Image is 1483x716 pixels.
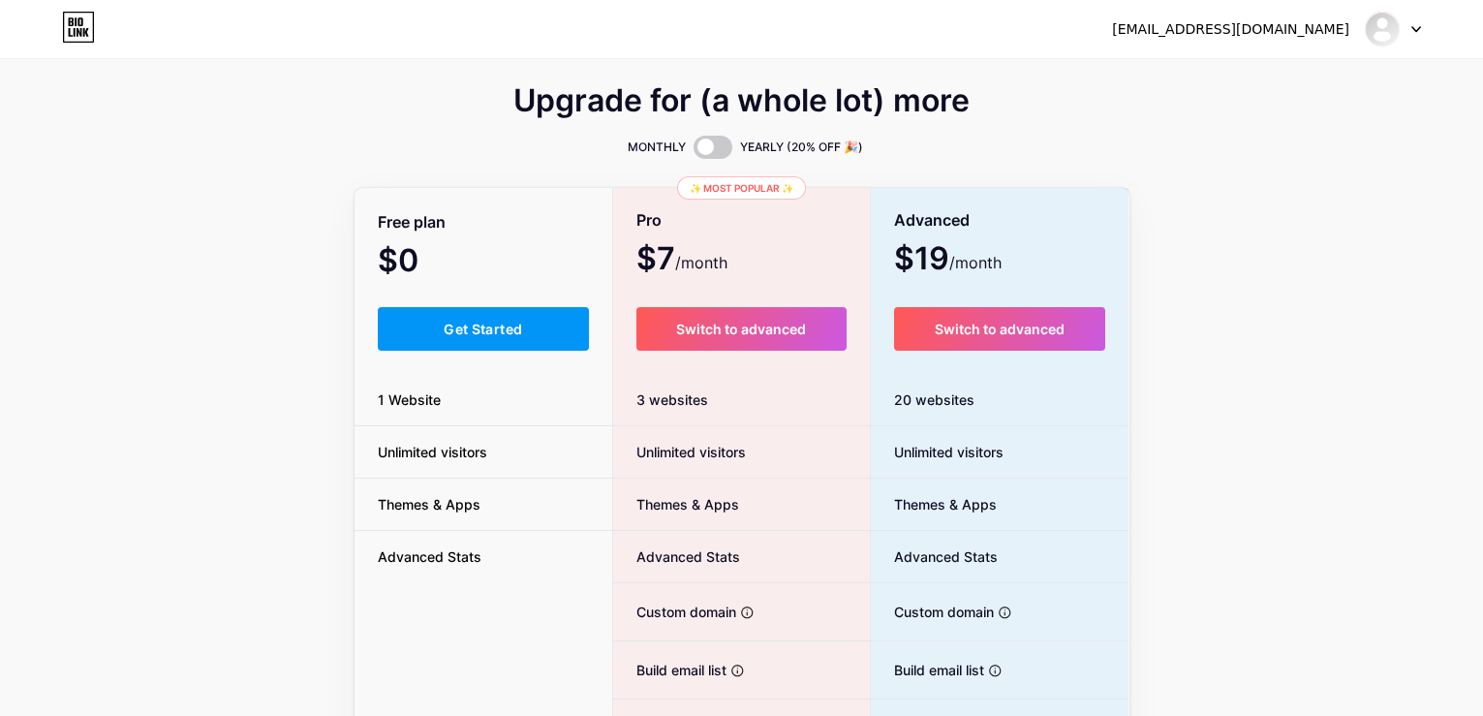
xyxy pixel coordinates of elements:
span: Switch to advanced [676,321,806,337]
span: Free plan [378,205,446,239]
span: Unlimited visitors [613,442,746,462]
span: Build email list [613,660,726,680]
span: Advanced Stats [613,546,740,567]
span: Pro [636,203,662,237]
span: Switch to advanced [935,321,1065,337]
span: Advanced Stats [871,546,998,567]
span: Themes & Apps [613,494,739,514]
button: Switch to advanced [636,307,847,351]
span: Custom domain [871,602,994,622]
span: Themes & Apps [871,494,997,514]
span: MONTHLY [628,138,686,157]
span: 1 Website [355,389,464,410]
span: Unlimited visitors [871,442,1004,462]
span: Themes & Apps [355,494,504,514]
button: Switch to advanced [894,307,1106,351]
span: Upgrade for (a whole lot) more [513,89,970,112]
span: /month [675,251,727,274]
span: /month [949,251,1002,274]
span: Build email list [871,660,984,680]
span: Get Started [444,321,522,337]
div: ✨ Most popular ✨ [677,176,806,200]
div: 3 websites [613,374,870,426]
img: zaindarban [1364,11,1401,47]
span: $0 [378,249,471,276]
div: [EMAIL_ADDRESS][DOMAIN_NAME] [1112,19,1349,40]
span: $19 [894,247,1002,274]
button: Get Started [378,307,590,351]
div: 20 websites [871,374,1129,426]
span: YEARLY (20% OFF 🎉) [740,138,863,157]
span: $7 [636,247,727,274]
span: Advanced Stats [355,546,505,567]
span: Unlimited visitors [355,442,510,462]
span: Advanced [894,203,970,237]
span: Custom domain [613,602,736,622]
